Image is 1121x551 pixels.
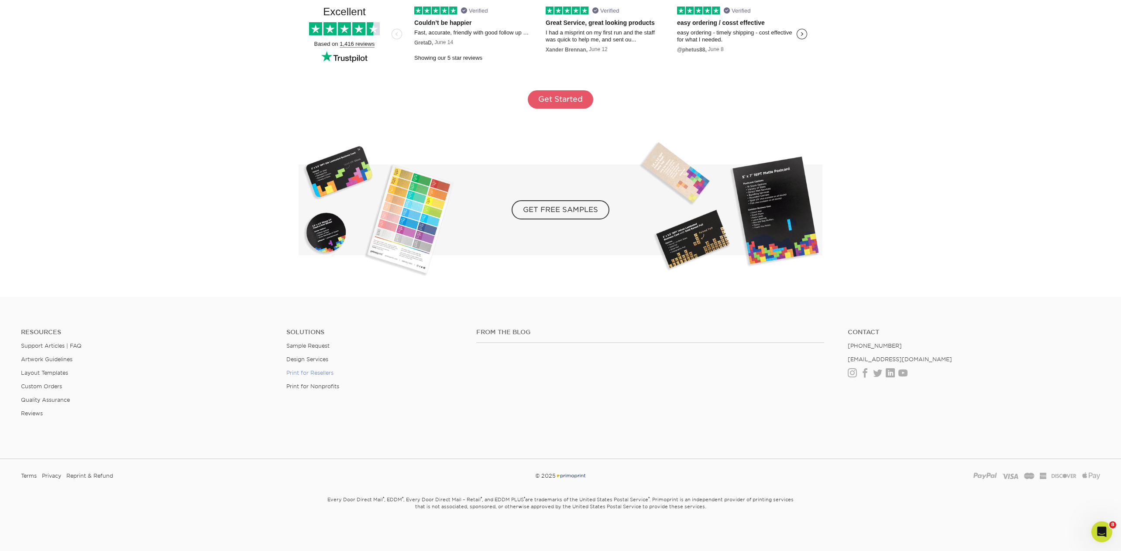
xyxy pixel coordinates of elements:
a: Print for Nonprofits [286,383,339,390]
a: Custom Orders [21,383,62,390]
sup: ® [481,496,482,500]
a: GET FREE SAMPLES [299,164,822,255]
a: [EMAIL_ADDRESS][DOMAIN_NAME] [848,356,952,363]
img: Primoprint [556,472,586,479]
a: Print for Resellers [286,370,334,376]
img: Get Free Samples [299,141,822,277]
div: © 2025 [378,469,743,483]
span: 8 [1109,521,1116,528]
h4: Solutions [286,329,463,336]
a: Support Articles | FAQ [21,342,82,349]
a: Layout Templates [21,370,68,376]
a: [PHONE_NUMBER] [848,342,902,349]
sup: ® [648,496,650,500]
iframe: Intercom live chat [1091,521,1112,542]
img: Trustpilot Reviews [306,3,815,69]
a: Design Services [286,356,328,363]
h4: Resources [21,329,273,336]
a: Get Started [528,90,593,109]
span: GET FREE SAMPLES [512,200,609,219]
h4: From the Blog [476,329,824,336]
sup: ® [524,496,525,500]
a: Sample Request [286,342,330,349]
a: Reviews [21,410,43,417]
a: Quality Assurance [21,397,70,403]
a: Privacy [42,469,61,483]
a: Contact [848,329,1100,336]
a: Terms [21,469,37,483]
a: Reprint & Refund [66,469,113,483]
a: Artwork Guidelines [21,356,72,363]
sup: ® [402,496,403,500]
sup: ® [383,496,384,500]
small: Every Door Direct Mail , EDDM , Every Door Direct Mail – Retail , and EDDM PLUS are trademarks of... [305,493,816,531]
